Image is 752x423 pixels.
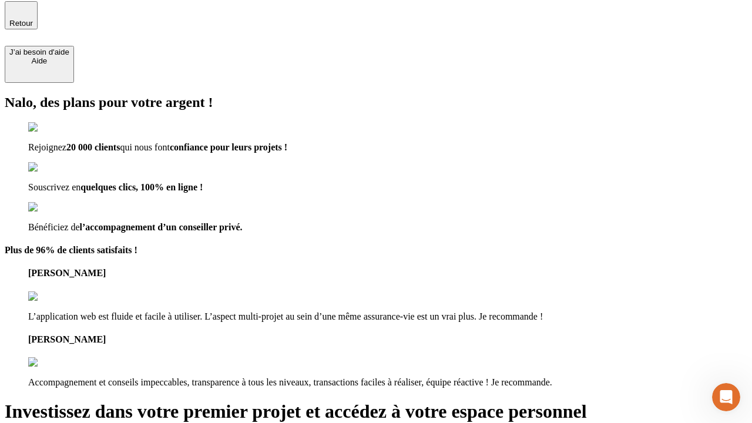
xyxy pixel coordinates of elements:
[28,377,747,388] p: Accompagnement et conseils impeccables, transparence à tous les niveaux, transactions faciles à r...
[28,357,86,368] img: reviews stars
[28,268,747,278] h4: [PERSON_NAME]
[5,95,747,110] h2: Nalo, des plans pour votre argent !
[5,1,38,29] button: Retour
[712,383,740,411] iframe: Intercom live chat
[9,56,69,65] div: Aide
[9,48,69,56] div: J’ai besoin d'aide
[80,182,203,192] span: quelques clics, 100% en ligne !
[28,122,79,133] img: checkmark
[28,162,79,173] img: checkmark
[9,19,33,28] span: Retour
[28,182,80,192] span: Souscrivez en
[28,311,747,322] p: L’application web est fluide et facile à utiliser. L’aspect multi-projet au sein d’une même assur...
[5,401,747,422] h1: Investissez dans votre premier projet et accédez à votre espace personnel
[28,202,79,213] img: checkmark
[66,142,120,152] span: 20 000 clients
[28,142,66,152] span: Rejoignez
[5,46,74,83] button: J’ai besoin d'aideAide
[28,291,86,302] img: reviews stars
[170,142,287,152] span: confiance pour leurs projets !
[28,334,747,345] h4: [PERSON_NAME]
[5,245,747,256] h4: Plus de 96% de clients satisfaits !
[120,142,169,152] span: qui nous font
[28,222,80,232] span: Bénéficiez de
[80,222,243,232] span: l’accompagnement d’un conseiller privé.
